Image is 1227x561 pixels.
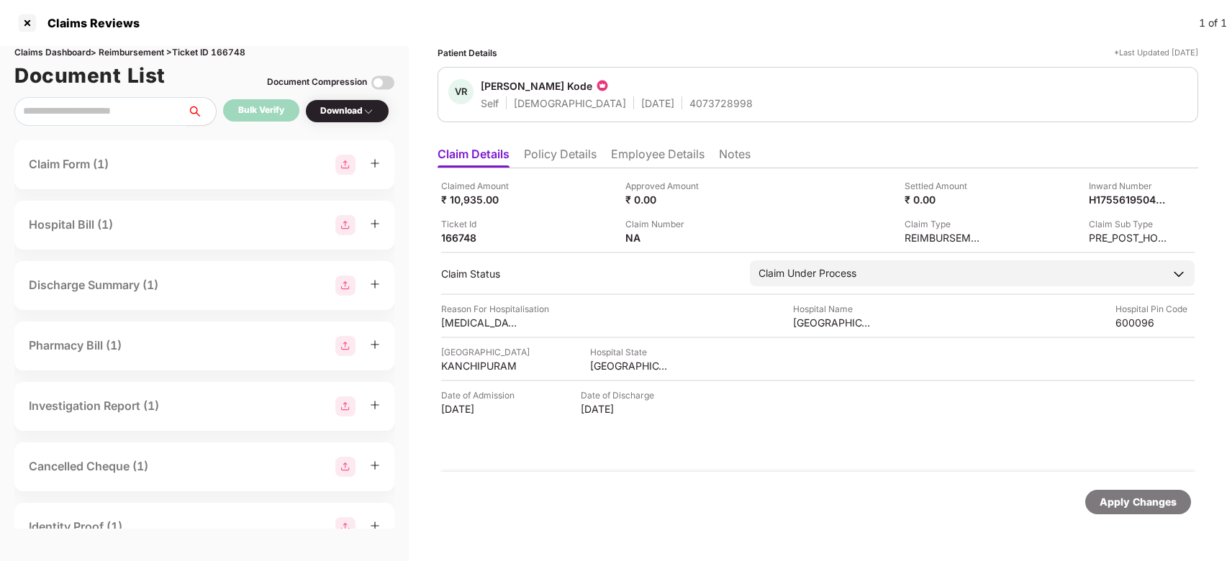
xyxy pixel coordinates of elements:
div: VR [448,79,474,104]
div: *Last Updated [DATE] [1114,46,1198,60]
div: Claim Type [905,217,984,231]
div: Claims Dashboard > Reimbursement > Ticket ID 166748 [14,46,394,60]
img: svg+xml;base64,PHN2ZyBpZD0iR3JvdXBfMjg4MTMiIGRhdGEtbmFtZT0iR3JvdXAgMjg4MTMiIHhtbG5zPSJodHRwOi8vd3... [335,275,356,296]
div: Ticket Id [441,217,520,231]
div: Claim Under Process [759,265,856,281]
img: svg+xml;base64,PHN2ZyBpZD0iR3JvdXBfMjg4MTMiIGRhdGEtbmFtZT0iR3JvdXAgMjg4MTMiIHhtbG5zPSJodHRwOi8vd3... [335,457,356,477]
div: Settled Amount [905,179,984,193]
div: Hospital Pin Code [1115,302,1195,316]
div: [GEOGRAPHIC_DATA] [441,345,530,359]
div: Investigation Report (1) [29,397,159,415]
div: Identity Proof (1) [29,518,122,536]
div: KANCHIPURAM [441,359,520,373]
div: Inward Number [1089,179,1168,193]
div: Hospital Name [793,302,872,316]
div: 600096 [1115,316,1195,329]
div: Claim Sub Type [1089,217,1168,231]
div: [DEMOGRAPHIC_DATA] [514,96,626,110]
div: [DATE] [581,402,660,416]
div: PRE_POST_HOSPITALIZATION_REIMBURSEMENT [1089,231,1168,245]
img: icon [595,78,610,93]
div: Claim Status [441,267,735,280]
div: 166748 [441,231,520,245]
span: plus [370,279,380,289]
div: Bulk Verify [238,104,284,117]
div: NA [625,231,705,245]
div: Claims Reviews [39,16,140,30]
div: Patient Details [438,46,497,60]
li: Claim Details [438,147,510,168]
li: Employee Details [611,147,705,168]
div: H1755619504404801002 [1089,193,1168,206]
div: [GEOGRAPHIC_DATA] [590,359,669,373]
span: plus [370,521,380,531]
div: [DATE] [441,402,520,416]
img: svg+xml;base64,PHN2ZyBpZD0iVG9nZ2xlLTMyeDMyIiB4bWxucz0iaHR0cDovL3d3dy53My5vcmcvMjAwMC9zdmciIHdpZH... [371,71,394,94]
div: 1 of 1 [1199,15,1227,31]
span: search [186,106,216,117]
img: downArrowIcon [1172,267,1186,281]
span: plus [370,158,380,168]
div: Discharge Summary (1) [29,276,158,294]
div: Claimed Amount [441,179,520,193]
div: [GEOGRAPHIC_DATA] [793,316,872,329]
div: Hospital Bill (1) [29,216,113,234]
div: 4073728998 [689,96,753,110]
div: Date of Admission [441,388,520,402]
div: Self [481,96,499,110]
div: Claim Form (1) [29,155,109,173]
span: plus [370,219,380,229]
div: ₹ 10,935.00 [441,193,520,206]
div: [PERSON_NAME] Kode [481,79,592,93]
span: plus [370,339,380,350]
img: svg+xml;base64,PHN2ZyBpZD0iR3JvdXBfMjg4MTMiIGRhdGEtbmFtZT0iR3JvdXAgMjg4MTMiIHhtbG5zPSJodHRwOi8vd3... [335,215,356,235]
div: Apply Changes [1100,494,1177,510]
div: ₹ 0.00 [905,193,984,206]
div: [MEDICAL_DATA] [441,316,520,329]
div: Claim Number [625,217,705,231]
div: ₹ 0.00 [625,193,705,206]
button: search [186,97,217,126]
img: svg+xml;base64,PHN2ZyBpZD0iR3JvdXBfMjg4MTMiIGRhdGEtbmFtZT0iR3JvdXAgMjg4MTMiIHhtbG5zPSJodHRwOi8vd3... [335,155,356,175]
div: [DATE] [641,96,674,110]
div: Date of Discharge [581,388,660,402]
span: plus [370,400,380,410]
img: svg+xml;base64,PHN2ZyBpZD0iRHJvcGRvd24tMzJ4MzIiIHhtbG5zPSJodHRwOi8vd3d3LnczLm9yZy8yMDAwL3N2ZyIgd2... [363,106,374,117]
div: Hospital State [590,345,669,359]
span: plus [370,460,380,470]
img: svg+xml;base64,PHN2ZyBpZD0iR3JvdXBfMjg4MTMiIGRhdGEtbmFtZT0iR3JvdXAgMjg4MTMiIHhtbG5zPSJodHRwOi8vd3... [335,517,356,537]
div: Pharmacy Bill (1) [29,337,122,355]
li: Policy Details [524,147,597,168]
div: Reason For Hospitalisation [441,302,549,316]
li: Notes [719,147,751,168]
div: Approved Amount [625,179,705,193]
div: Cancelled Cheque (1) [29,457,148,475]
div: Download [320,104,374,118]
img: svg+xml;base64,PHN2ZyBpZD0iR3JvdXBfMjg4MTMiIGRhdGEtbmFtZT0iR3JvdXAgMjg4MTMiIHhtbG5zPSJodHRwOi8vd3... [335,396,356,416]
img: svg+xml;base64,PHN2ZyBpZD0iR3JvdXBfMjg4MTMiIGRhdGEtbmFtZT0iR3JvdXAgMjg4MTMiIHhtbG5zPSJodHRwOi8vd3... [335,336,356,356]
div: REIMBURSEMENT [905,231,984,245]
h1: Document List [14,60,166,91]
div: Document Compression [267,76,367,89]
